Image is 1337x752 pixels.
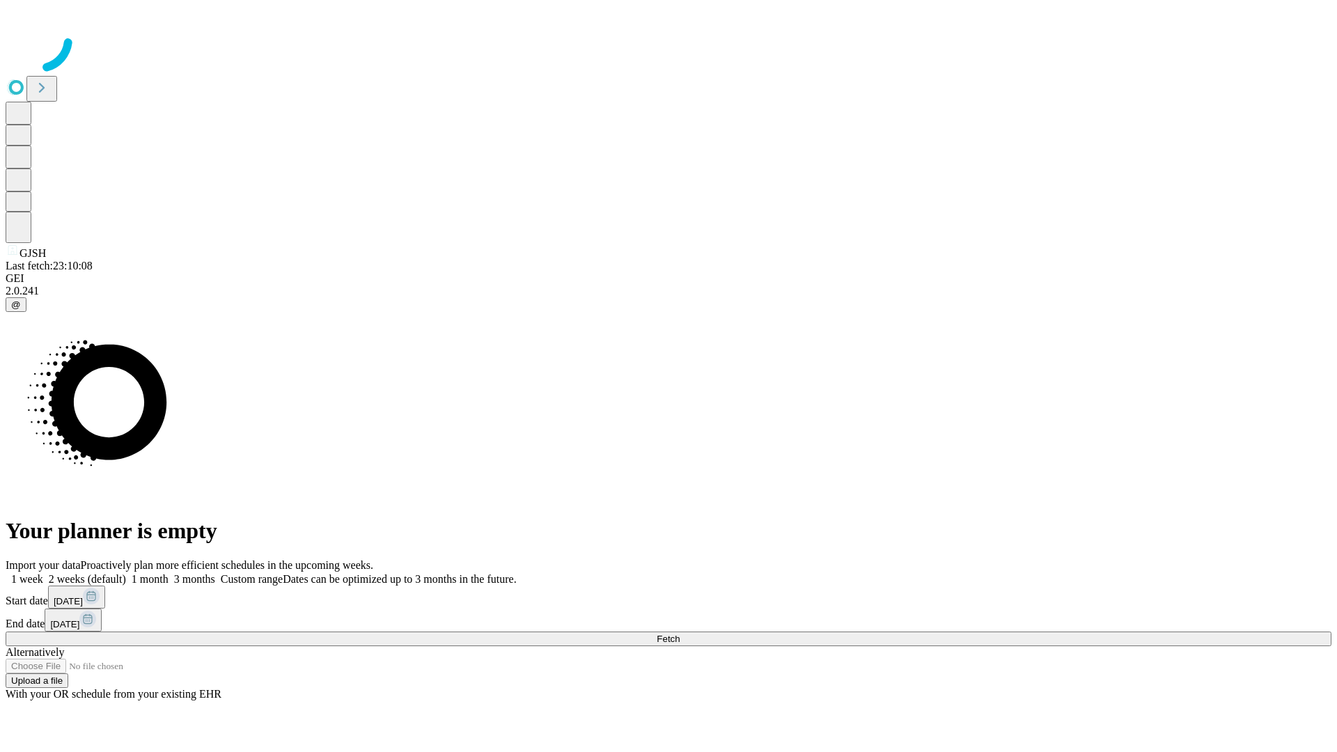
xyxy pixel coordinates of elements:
[11,299,21,310] span: @
[6,518,1331,544] h1: Your planner is empty
[49,573,126,585] span: 2 weeks (default)
[174,573,215,585] span: 3 months
[132,573,169,585] span: 1 month
[657,634,680,644] span: Fetch
[6,559,81,571] span: Import your data
[6,297,26,312] button: @
[6,632,1331,646] button: Fetch
[45,609,102,632] button: [DATE]
[6,609,1331,632] div: End date
[6,260,93,272] span: Last fetch: 23:10:08
[54,596,83,606] span: [DATE]
[6,285,1331,297] div: 2.0.241
[6,673,68,688] button: Upload a file
[48,586,105,609] button: [DATE]
[6,586,1331,609] div: Start date
[11,573,43,585] span: 1 week
[50,619,79,629] span: [DATE]
[221,573,283,585] span: Custom range
[6,688,221,700] span: With your OR schedule from your existing EHR
[19,247,46,259] span: GJSH
[283,573,516,585] span: Dates can be optimized up to 3 months in the future.
[81,559,373,571] span: Proactively plan more efficient schedules in the upcoming weeks.
[6,272,1331,285] div: GEI
[6,646,64,658] span: Alternatively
